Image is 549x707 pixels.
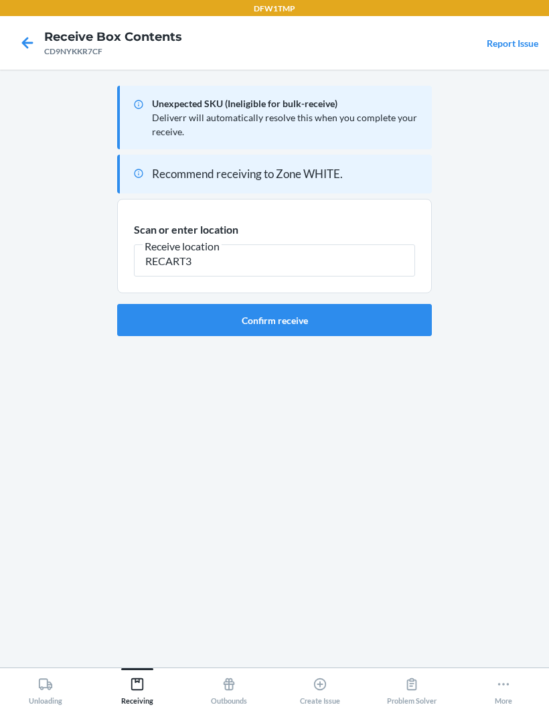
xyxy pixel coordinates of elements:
[300,672,340,705] div: Create Issue
[457,668,549,705] button: More
[44,46,182,58] div: CD9NYKKR7CF
[92,668,183,705] button: Receiving
[152,110,421,139] p: Deliverr will automatically resolve this when you complete your receive.
[134,244,415,277] input: Receive location
[152,167,343,181] span: Recommend receiving to Zone WHITE.
[495,672,512,705] div: More
[134,223,238,236] span: Scan or enter location
[29,672,62,705] div: Unloading
[183,668,274,705] button: Outbounds
[366,668,458,705] button: Problem Solver
[387,672,437,705] div: Problem Solver
[254,3,295,15] p: DFW1TMP
[487,37,538,49] a: Report Issue
[117,304,432,336] button: Confirm receive
[211,672,247,705] div: Outbounds
[143,240,222,253] span: Receive location
[44,28,182,46] h4: Receive Box Contents
[152,96,421,110] p: Unexpected SKU (Ineligible for bulk-receive)
[121,672,153,705] div: Receiving
[274,668,366,705] button: Create Issue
